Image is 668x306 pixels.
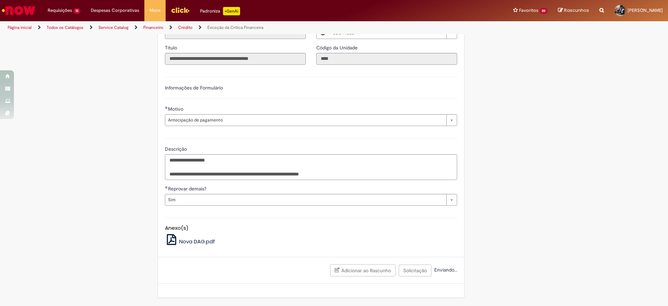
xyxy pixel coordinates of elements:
input: Código da Unidade [316,53,457,65]
span: Somente leitura - Título [165,45,178,51]
span: Reprovar demais? [168,186,208,192]
span: [PERSON_NAME] [628,7,663,13]
span: Somente leitura - Código da Unidade [316,45,359,51]
label: Somente leitura - Código da Unidade [316,44,359,51]
span: Obrigatório Preenchido [165,106,168,109]
a: Crédito [178,25,192,30]
span: Enviando... [433,267,457,273]
label: Somente leitura - Título [165,44,178,51]
span: Rascunhos [564,7,589,14]
h5: Anexo(s) [165,225,457,231]
span: 13 [73,8,80,14]
a: Rascunhos [558,7,589,14]
a: Nova DAG.pdf [165,238,215,245]
span: Nova DAG.pdf [179,238,215,245]
span: Despesas Corporativas [91,7,139,14]
p: +GenAi [223,7,240,15]
img: ServiceNow [1,3,37,17]
a: Todos os Catálogos [47,25,83,30]
span: Obrigatório Preenchido [165,186,168,189]
a: Página inicial [8,25,32,30]
img: click_logo_yellow_360x200.png [171,5,190,15]
span: Sim [168,194,443,205]
ul: Trilhas de página [5,21,440,34]
textarea: Descrição [165,154,457,180]
span: 20 [540,8,548,14]
a: Service Catalog [98,25,128,30]
span: Motivo [168,106,185,112]
a: Exceção da Crítica Financeira [207,25,263,30]
div: Padroniza [200,7,240,15]
span: Favoritos [519,7,538,14]
label: Informações de Formulário [165,85,223,91]
input: Título [165,53,306,65]
span: More [150,7,160,14]
span: Requisições [48,7,72,14]
span: Descrição [165,146,188,152]
span: Antecipação de pagamento [168,115,443,126]
a: Financeiro [143,25,163,30]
